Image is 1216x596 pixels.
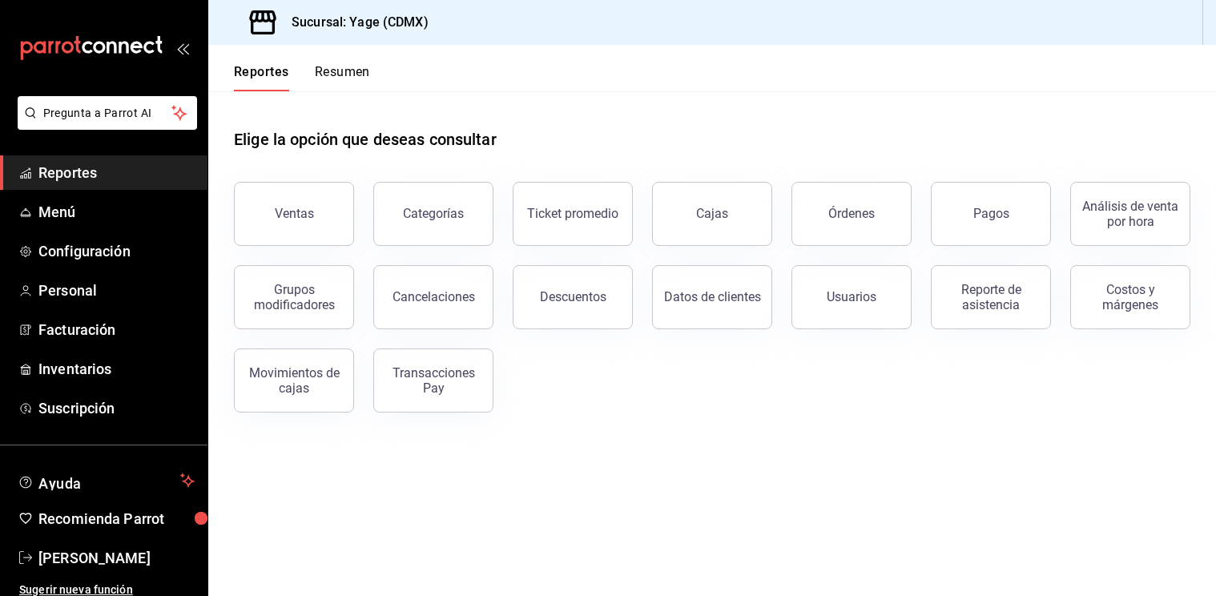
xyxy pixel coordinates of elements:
[513,182,633,246] button: Ticket promedio
[664,289,761,304] div: Datos de clientes
[828,206,875,221] div: Órdenes
[540,289,606,304] div: Descuentos
[234,265,354,329] button: Grupos modificadores
[1081,199,1180,229] div: Análisis de venta por hora
[652,265,772,329] button: Datos de clientes
[244,282,344,312] div: Grupos modificadores
[791,265,912,329] button: Usuarios
[373,348,493,413] button: Transacciones Pay
[941,282,1041,312] div: Reporte de asistencia
[38,162,195,183] span: Reportes
[234,348,354,413] button: Movimientos de cajas
[696,206,728,221] div: Cajas
[1081,282,1180,312] div: Costos y márgenes
[373,182,493,246] button: Categorías
[176,42,189,54] button: open_drawer_menu
[244,365,344,396] div: Movimientos de cajas
[791,182,912,246] button: Órdenes
[931,265,1051,329] button: Reporte de asistencia
[38,547,195,569] span: [PERSON_NAME]
[43,105,172,122] span: Pregunta a Parrot AI
[38,319,195,340] span: Facturación
[1070,182,1190,246] button: Análisis de venta por hora
[234,64,289,91] button: Reportes
[18,96,197,130] button: Pregunta a Parrot AI
[513,265,633,329] button: Descuentos
[275,206,314,221] div: Ventas
[1070,265,1190,329] button: Costos y márgenes
[279,13,429,32] h3: Sucursal: Yage (CDMX)
[384,365,483,396] div: Transacciones Pay
[38,358,195,380] span: Inventarios
[38,240,195,262] span: Configuración
[234,127,497,151] h1: Elige la opción que deseas consultar
[373,265,493,329] button: Cancelaciones
[652,182,772,246] button: Cajas
[38,397,195,419] span: Suscripción
[38,471,174,490] span: Ayuda
[393,289,475,304] div: Cancelaciones
[234,64,370,91] div: navigation tabs
[827,289,876,304] div: Usuarios
[931,182,1051,246] button: Pagos
[234,182,354,246] button: Ventas
[38,280,195,301] span: Personal
[11,116,197,133] a: Pregunta a Parrot AI
[527,206,618,221] div: Ticket promedio
[403,206,464,221] div: Categorías
[315,64,370,91] button: Resumen
[38,201,195,223] span: Menú
[973,206,1009,221] div: Pagos
[38,508,195,530] span: Recomienda Parrot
